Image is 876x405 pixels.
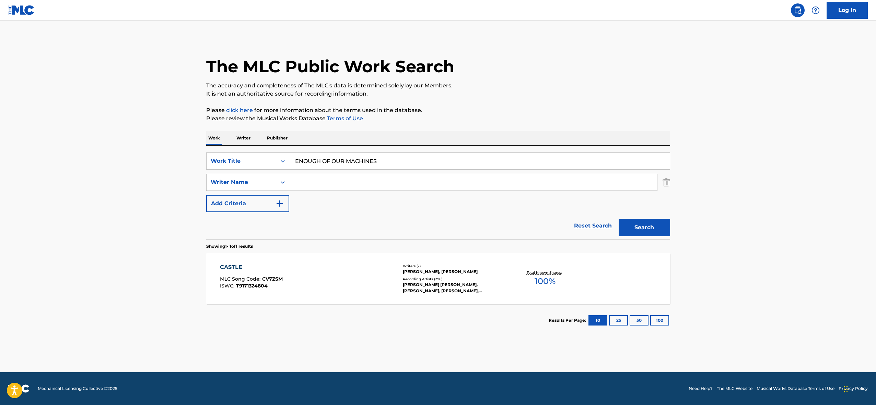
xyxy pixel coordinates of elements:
a: Musical Works Database Terms of Use [757,385,834,392]
button: Search [619,219,670,236]
div: Writer Name [211,178,272,186]
div: Help [809,3,822,17]
a: CASTLEMLC Song Code:CV7ZSMISWC:T9171324804Writers (2)[PERSON_NAME], [PERSON_NAME]Recording Artist... [206,253,670,304]
p: Total Known Shares: [527,270,563,275]
a: Public Search [791,3,805,17]
button: 10 [588,315,607,326]
button: 25 [609,315,628,326]
span: Mechanical Licensing Collective © 2025 [38,385,117,392]
button: 100 [650,315,669,326]
p: Writer [234,131,253,145]
span: CV7ZSM [262,276,283,282]
a: Reset Search [571,218,615,233]
img: 9d2ae6d4665cec9f34b9.svg [276,199,284,208]
img: help [811,6,820,14]
img: logo [8,384,30,393]
div: [PERSON_NAME] [PERSON_NAME], [PERSON_NAME], [PERSON_NAME], [PERSON_NAME], [PERSON_NAME] [403,282,506,294]
p: Results Per Page: [549,317,588,323]
img: search [794,6,802,14]
a: The MLC Website [717,385,752,392]
p: Please review the Musical Works Database [206,114,670,123]
iframe: Chat Widget [842,372,876,405]
div: [PERSON_NAME], [PERSON_NAME] [403,269,506,275]
div: Writers ( 2 ) [403,263,506,269]
span: ISWC : [220,283,236,289]
a: click here [226,107,253,113]
button: Add Criteria [206,195,289,212]
p: Work [206,131,222,145]
h1: The MLC Public Work Search [206,56,454,77]
p: It is not an authoritative source for recording information. [206,90,670,98]
a: Log In [827,2,868,19]
a: Privacy Policy [839,385,868,392]
a: Need Help? [689,385,713,392]
p: The accuracy and completeness of The MLC's data is determined solely by our Members. [206,82,670,90]
p: Publisher [265,131,290,145]
div: Recording Artists ( 296 ) [403,277,506,282]
img: MLC Logo [8,5,35,15]
div: Drag [844,379,848,400]
span: T9171324804 [236,283,268,289]
a: Terms of Use [326,115,363,122]
div: CASTLE [220,263,283,271]
span: 100 % [535,275,556,287]
button: 50 [630,315,649,326]
form: Search Form [206,152,670,240]
p: Showing 1 - 1 of 1 results [206,243,253,249]
div: Work Title [211,157,272,165]
span: MLC Song Code : [220,276,262,282]
p: Please for more information about the terms used in the database. [206,106,670,114]
img: Delete Criterion [663,174,670,191]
